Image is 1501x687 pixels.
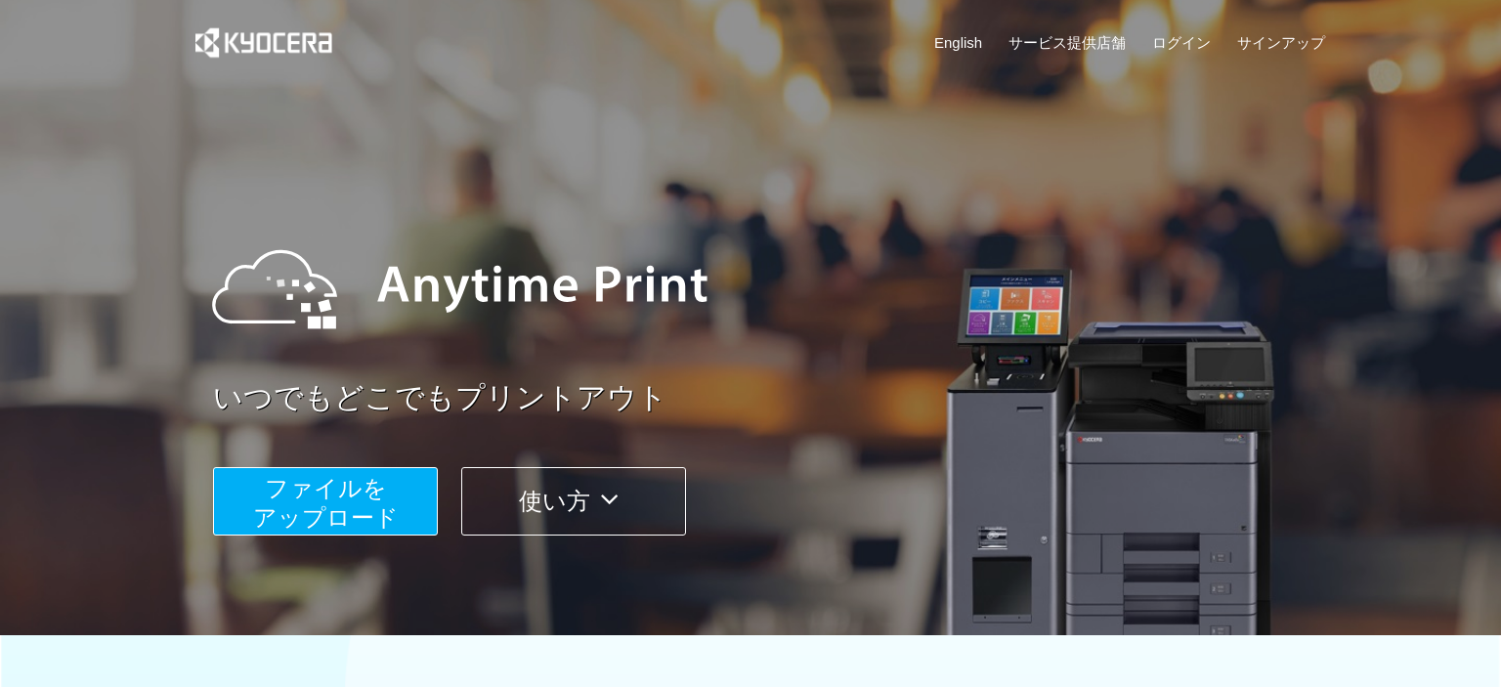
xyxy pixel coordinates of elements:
a: English [934,32,982,53]
a: ログイン [1152,32,1211,53]
button: ファイルを​​アップロード [213,467,438,536]
span: ファイルを ​​アップロード [253,475,399,531]
button: 使い方 [461,467,686,536]
a: サービス提供店舗 [1008,32,1126,53]
a: いつでもどこでもプリントアウト [213,377,1337,419]
a: サインアップ [1237,32,1325,53]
